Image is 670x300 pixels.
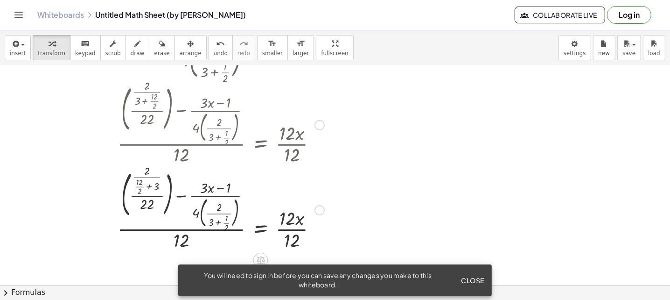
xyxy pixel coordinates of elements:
a: Whiteboards [37,10,84,20]
button: new [593,35,615,60]
span: scrub [105,50,121,57]
button: transform [33,35,70,60]
span: smaller [262,50,283,57]
button: redoredo [232,35,255,60]
button: erase [149,35,174,60]
span: transform [38,50,65,57]
button: Log in [607,6,651,24]
i: redo [239,38,248,50]
span: redo [237,50,250,57]
span: keypad [75,50,96,57]
span: draw [131,50,145,57]
button: Toggle navigation [11,7,26,22]
i: keyboard [81,38,90,50]
span: fullscreen [321,50,348,57]
span: Collaborate Live [523,11,597,19]
i: format_size [296,38,305,50]
span: new [598,50,610,57]
button: undoundo [209,35,233,60]
span: Close [461,276,484,285]
button: Close [457,272,488,289]
button: save [617,35,641,60]
button: scrub [100,35,126,60]
button: insert [5,35,31,60]
span: settings [564,50,586,57]
button: fullscreen [316,35,353,60]
span: save [622,50,635,57]
button: draw [126,35,150,60]
button: keyboardkeypad [70,35,101,60]
div: You will need to sign in before you can save any changes you make to this whiteboard. [186,271,450,290]
span: larger [293,50,309,57]
span: arrange [180,50,202,57]
i: format_size [268,38,277,50]
button: Collaborate Live [515,7,605,23]
div: Apply the same math to both sides of the equation [253,253,268,268]
button: format_sizesmaller [257,35,288,60]
i: undo [216,38,225,50]
span: erase [154,50,169,57]
span: load [648,50,660,57]
span: insert [10,50,26,57]
button: format_sizelarger [287,35,314,60]
button: settings [558,35,591,60]
button: arrange [174,35,207,60]
span: undo [214,50,228,57]
button: load [643,35,665,60]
